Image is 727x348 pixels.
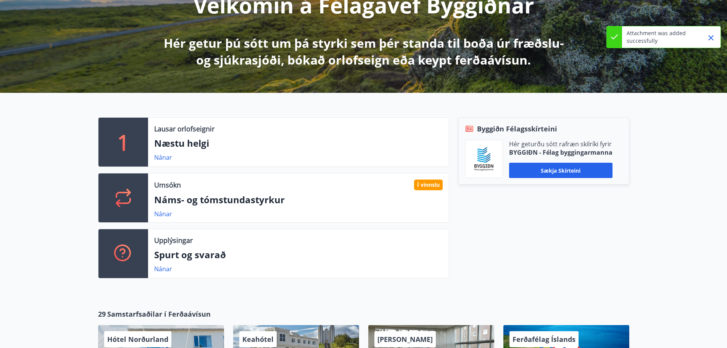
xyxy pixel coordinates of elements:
[471,146,497,172] img: BKlGVmlTW1Qrz68WFGMFQUcXHWdQd7yePWMkvn3i.png
[162,35,565,68] p: Hér getur þú sótt um þá styrki sem þér standa til boða úr fræðslu- og sjúkrasjóði, bókað orlofsei...
[154,265,172,273] a: Nánar
[117,128,129,157] p: 1
[98,309,106,319] span: 29
[154,210,172,218] a: Nánar
[154,137,443,150] p: Næstu helgi
[154,124,214,134] p: Lausar orlofseignir
[509,148,613,157] p: BYGGIÐN - Félag byggingarmanna
[154,235,193,245] p: Upplýsingar
[477,124,557,134] span: Byggiðn Félagsskírteini
[509,163,613,178] button: Sækja skírteini
[242,335,274,344] span: Keahótel
[627,29,694,45] p: Attachment was added successfully
[107,309,211,319] span: Samstarfsaðilar í Ferðaávísun
[509,140,613,148] p: Hér geturðu sótt rafræn skilríki fyrir
[154,180,181,190] p: Umsókn
[377,335,433,344] span: [PERSON_NAME]
[414,180,443,190] div: Í vinnslu
[154,153,172,162] a: Nánar
[154,193,443,206] p: Náms- og tómstundastyrkur
[513,335,575,344] span: Ferðafélag Íslands
[154,248,443,261] p: Spurt og svarað
[107,335,168,344] span: Hótel Norðurland
[704,31,717,44] button: Close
